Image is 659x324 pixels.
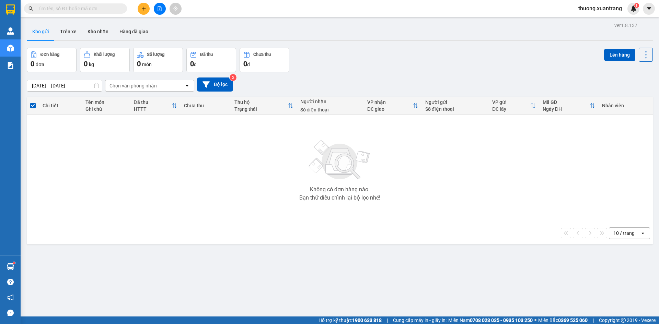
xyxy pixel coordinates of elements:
span: thuong.xuantrang [573,4,627,13]
span: Miền Bắc [538,316,588,324]
input: Tìm tên, số ĐT hoặc mã đơn [38,5,119,12]
button: Chưa thu0đ [240,48,289,72]
span: | [593,316,594,324]
div: Bạn thử điều chỉnh lại bộ lọc nhé! [299,195,380,201]
div: 10 / trang [613,230,635,237]
div: ĐC giao [367,106,413,112]
span: notification [7,294,14,301]
div: Người nhận [300,99,360,104]
span: 0 [137,60,141,68]
button: Kho gửi [27,23,55,40]
span: 1 [635,3,638,8]
button: Số lượng0món [133,48,183,72]
button: Lên hàng [604,49,635,61]
strong: 0369 525 060 [558,317,588,323]
div: Số điện thoại [425,106,485,112]
sup: 1 [13,262,15,264]
span: message [7,310,14,316]
button: Bộ lọc [197,77,233,92]
button: caret-down [643,3,655,15]
span: Cung cấp máy in - giấy in: [393,316,447,324]
div: Ghi chú [85,106,127,112]
img: warehouse-icon [7,45,14,52]
span: món [142,62,152,67]
span: file-add [157,6,162,11]
th: Toggle SortBy [539,97,599,115]
button: plus [138,3,150,15]
th: Toggle SortBy [130,97,181,115]
div: Tên món [85,99,127,105]
svg: open [640,230,646,236]
div: Khối lượng [94,52,115,57]
img: logo-vxr [6,4,15,15]
span: đ [194,62,197,67]
span: 0 [243,60,247,68]
div: VP gửi [492,99,530,105]
span: | [387,316,388,324]
img: warehouse-icon [7,27,14,35]
div: Thu hộ [234,99,288,105]
div: ver 1.8.137 [614,22,637,29]
div: Không có đơn hàng nào. [310,187,370,192]
div: Đã thu [200,52,213,57]
img: icon-new-feature [631,5,637,12]
span: Hỗ trợ kỹ thuật: [319,316,382,324]
div: VP nhận [367,99,413,105]
span: question-circle [7,279,14,285]
div: HTTT [134,106,172,112]
span: Miền Nam [448,316,533,324]
button: Khối lượng0kg [80,48,130,72]
span: đ [247,62,250,67]
img: svg+xml;base64,PHN2ZyBjbGFzcz0ibGlzdC1wbHVnX19zdmciIHhtbG5zPSJodHRwOi8vd3d3LnczLm9yZy8yMDAwL3N2Zy... [305,136,374,184]
div: Số điện thoại [300,107,360,112]
div: Đã thu [134,99,172,105]
th: Toggle SortBy [489,97,539,115]
span: plus [141,6,146,11]
div: Nhân viên [602,103,649,108]
div: Số lượng [147,52,164,57]
button: Kho nhận [82,23,114,40]
div: ĐC lấy [492,106,530,112]
sup: 1 [634,3,639,8]
img: warehouse-icon [7,263,14,270]
span: ⚪️ [534,319,536,322]
span: caret-down [646,5,652,12]
div: Chưa thu [253,52,271,57]
span: 0 [190,60,194,68]
th: Toggle SortBy [231,97,297,115]
span: đơn [36,62,44,67]
button: Trên xe [55,23,82,40]
span: 0 [84,60,88,68]
div: Chưa thu [184,103,228,108]
span: search [28,6,33,11]
span: 0 [31,60,34,68]
input: Select a date range. [27,80,102,91]
span: aim [173,6,178,11]
sup: 2 [230,74,236,81]
div: Trạng thái [234,106,288,112]
svg: open [184,83,190,88]
button: Đã thu0đ [186,48,236,72]
button: aim [170,3,182,15]
div: Mã GD [543,99,590,105]
button: Đơn hàng0đơn [27,48,77,72]
div: Chi tiết [43,103,78,108]
button: file-add [154,3,166,15]
button: Hàng đã giao [114,23,154,40]
img: solution-icon [7,62,14,69]
strong: 1900 633 818 [352,317,382,323]
span: copyright [621,318,626,323]
div: Người gửi [425,99,485,105]
div: Ngày ĐH [543,106,590,112]
div: Chọn văn phòng nhận [109,82,157,89]
th: Toggle SortBy [364,97,422,115]
div: Đơn hàng [41,52,59,57]
span: kg [89,62,94,67]
strong: 0708 023 035 - 0935 103 250 [470,317,533,323]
